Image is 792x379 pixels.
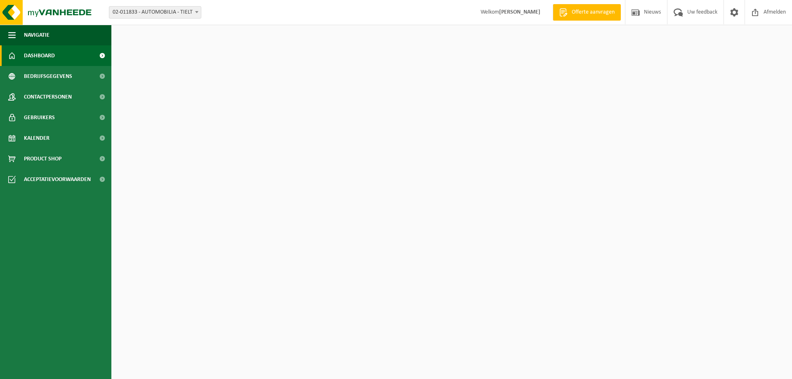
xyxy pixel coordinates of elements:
a: Offerte aanvragen [553,4,621,21]
span: Bedrijfsgegevens [24,66,72,87]
span: 02-011833 - AUTOMOBILIA - TIELT [109,7,201,18]
span: Contactpersonen [24,87,72,107]
span: Acceptatievoorwaarden [24,169,91,190]
span: 02-011833 - AUTOMOBILIA - TIELT [109,6,201,19]
strong: [PERSON_NAME] [499,9,540,15]
span: Gebruikers [24,107,55,128]
span: Kalender [24,128,49,148]
span: Product Shop [24,148,61,169]
span: Dashboard [24,45,55,66]
span: Offerte aanvragen [570,8,617,16]
span: Navigatie [24,25,49,45]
